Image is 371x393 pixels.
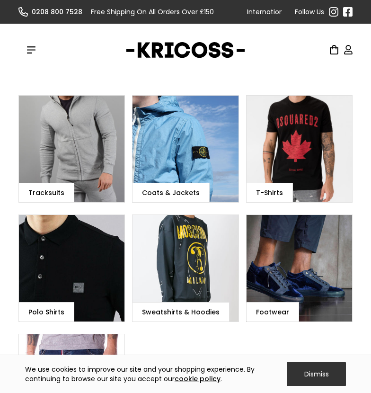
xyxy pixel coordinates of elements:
div: Follow Us [295,7,324,17]
a: Footwear [246,214,353,322]
a: Polo Shirts [18,214,125,322]
a: cookie policy [175,374,221,384]
div: menu [18,37,44,63]
div: Polo Shirts [28,307,64,317]
a: home [126,38,245,62]
div: Coats & Jackets [142,188,200,197]
div: Tracksuits [28,188,64,197]
a: 0208 800 7528 [18,7,89,17]
a: Coats & Jackets [132,95,238,203]
div: 0208 800 7528 [32,7,82,17]
div: Dismiss [287,362,346,386]
div: T-Shirts [256,188,283,197]
div: Sweatshirts & Hoodies [142,307,220,317]
a: Tracksuits [18,95,125,203]
div: Free Shipping On All Orders Over £150 [91,7,214,17]
a: Sweatshirts & Hoodies [132,214,238,322]
a: T-Shirts [246,95,353,203]
div: Footwear [256,307,289,317]
div: We use cookies to improve our site and your shopping experience. By continuing to browse our site... [25,365,268,384]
